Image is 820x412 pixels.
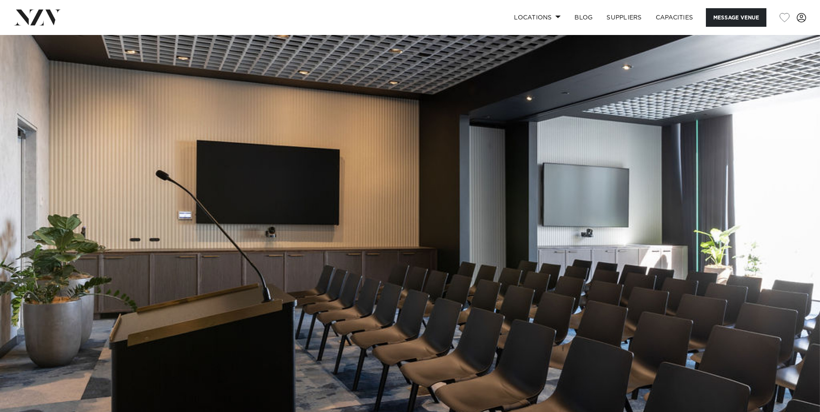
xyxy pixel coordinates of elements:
[14,10,61,25] img: nzv-logo.png
[507,8,568,27] a: Locations
[649,8,700,27] a: Capacities
[568,8,600,27] a: BLOG
[706,8,766,27] button: Message Venue
[600,8,648,27] a: SUPPLIERS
